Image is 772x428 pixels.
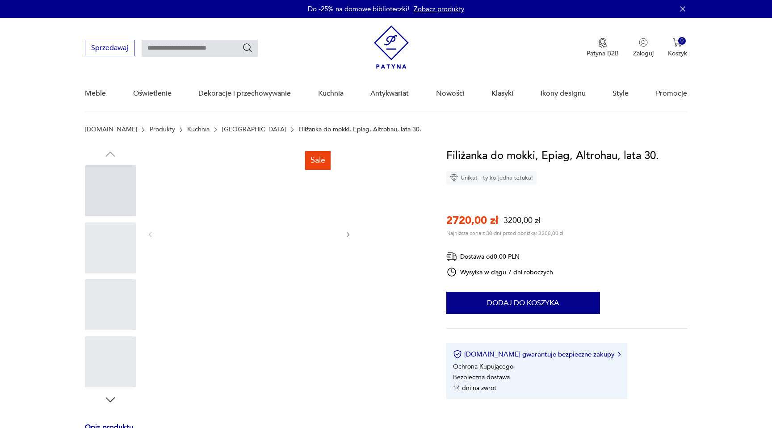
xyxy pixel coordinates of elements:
a: Kuchnia [187,126,210,133]
a: Klasyki [491,76,513,111]
a: Ikony designu [541,76,586,111]
a: Produkty [150,126,175,133]
img: Ikona dostawy [446,251,457,262]
p: Filiżanka do mokki, Epiag, Altrohau, lata 30. [298,126,421,133]
a: Meble [85,76,106,111]
img: Ikona medalu [598,38,607,48]
a: Oświetlenie [133,76,172,111]
li: Bezpieczna dostawa [453,373,510,382]
button: Sprzedawaj [85,40,134,56]
div: 0 [678,37,686,45]
button: Dodaj do koszyka [446,292,600,314]
div: Unikat - tylko jedna sztuka! [446,171,537,185]
div: Sale [305,151,331,170]
h1: Filiżanka do mokki, Epiag, Altrohau, lata 30. [446,147,659,164]
img: Ikona certyfikatu [453,350,462,359]
img: Ikonka użytkownika [639,38,648,47]
a: [GEOGRAPHIC_DATA] [222,126,286,133]
p: Zaloguj [633,49,654,58]
a: Nowości [436,76,465,111]
a: Style [613,76,629,111]
button: Szukaj [242,42,253,53]
a: Sprzedawaj [85,46,134,52]
div: Dostawa od 0,00 PLN [446,251,554,262]
button: Zaloguj [633,38,654,58]
a: Antykwariat [370,76,409,111]
p: Do -25% na domowe biblioteczki! [308,4,409,13]
p: Patyna B2B [587,49,619,58]
li: Ochrona Kupującego [453,362,513,371]
button: [DOMAIN_NAME] gwarantuje bezpieczne zakupy [453,350,621,359]
a: Kuchnia [318,76,344,111]
p: Najniższa cena z 30 dni przed obniżką: 3200,00 zł [446,230,563,237]
button: 0Koszyk [668,38,687,58]
img: Patyna - sklep z meblami i dekoracjami vintage [374,25,409,69]
a: [DOMAIN_NAME] [85,126,137,133]
p: Koszyk [668,49,687,58]
img: Ikona diamentu [450,174,458,182]
button: Patyna B2B [587,38,619,58]
img: Ikona strzałki w prawo [618,352,621,357]
a: Ikona medaluPatyna B2B [587,38,619,58]
a: Zobacz produkty [414,4,464,13]
img: Ikona koszyka [673,38,682,47]
a: Dekoracje i przechowywanie [198,76,291,111]
p: 2720,00 zł [446,213,498,228]
img: Zdjęcie produktu Filiżanka do mokki, Epiag, Altrohau, lata 30. [163,147,336,320]
div: Wysyłka w ciągu 7 dni roboczych [446,267,554,277]
a: Promocje [656,76,687,111]
p: 3200,00 zł [503,215,540,226]
li: 14 dni na zwrot [453,384,496,392]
